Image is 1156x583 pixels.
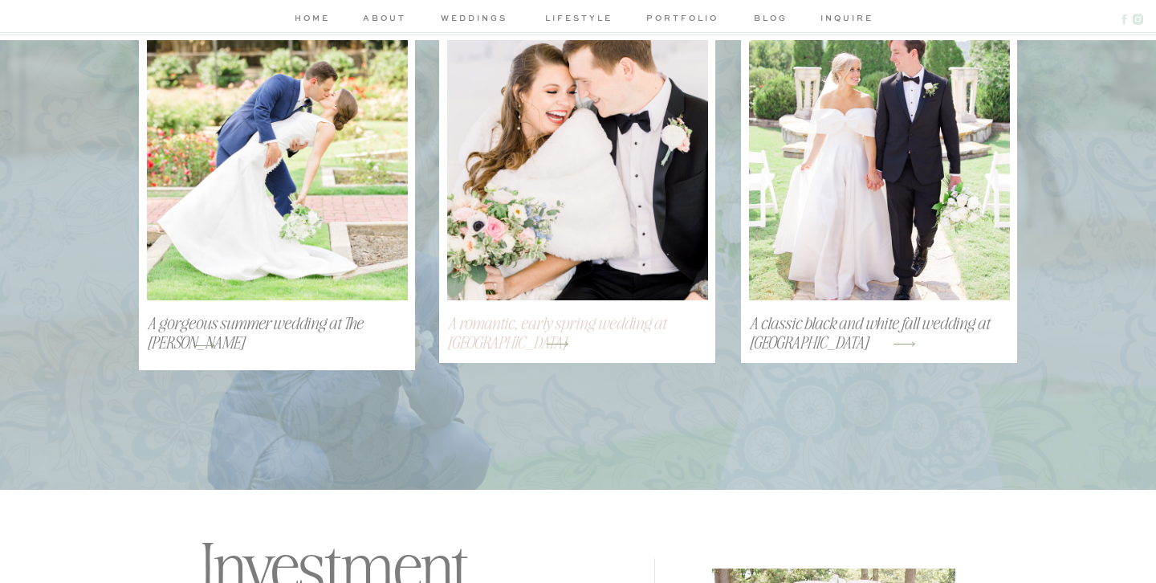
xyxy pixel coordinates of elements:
[820,11,866,28] a: inquire
[436,11,512,28] a: weddings
[147,312,394,333] a: A gorgeous summer wedding at The [PERSON_NAME]
[644,11,720,28] a: portfolio
[749,312,1010,354] a: A classic black and white fall wedding at [GEOGRAPHIC_DATA]
[540,11,617,28] a: lifestyle
[291,11,333,28] a: home
[360,11,409,28] a: about
[447,312,708,354] a: A romantic, early spring wedding at [GEOGRAPHIC_DATA]
[747,11,793,28] a: blog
